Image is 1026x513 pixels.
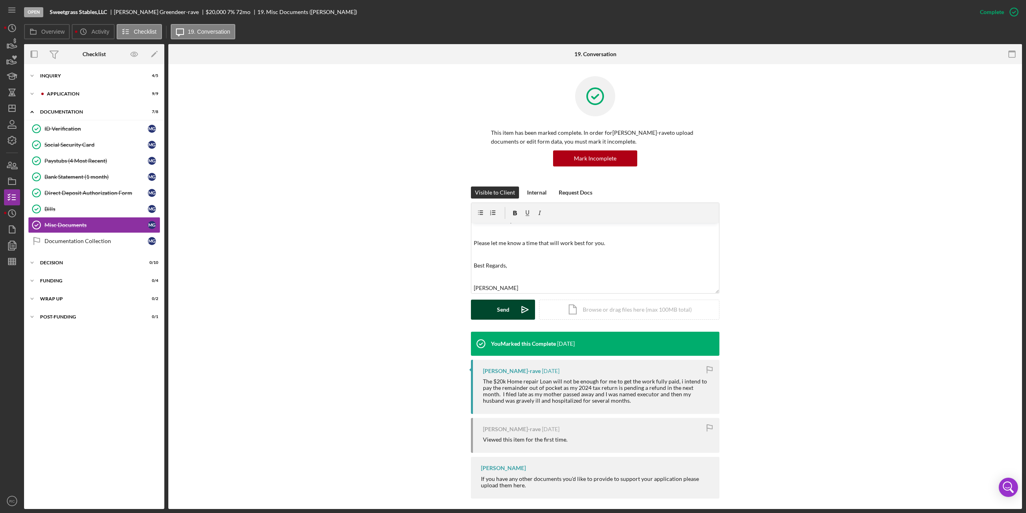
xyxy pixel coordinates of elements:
div: The $20k Home repair Loan will not be enough for me to get the work fully paid, i intend to pay t... [483,378,711,404]
div: Application [47,91,138,96]
div: 0 / 1 [144,314,158,319]
div: Wrap up [40,296,138,301]
div: 4 / 5 [144,73,158,78]
div: 0 / 10 [144,260,158,265]
div: Social Security Card [44,142,148,148]
button: 19. Conversation [171,24,236,39]
div: Open Intercom Messenger [999,478,1018,497]
button: RC [4,493,20,509]
button: Overview [24,24,70,39]
button: Visible to Client [471,187,519,199]
div: M G [148,125,156,133]
div: ID Verification [44,126,148,132]
button: Mark Incomplete [553,150,637,166]
div: Visible to Client [475,187,515,199]
button: Activity [72,24,114,39]
div: 7 / 8 [144,109,158,114]
div: 72 mo [236,9,250,15]
div: 19. Conversation [574,51,616,57]
div: Funding [40,278,138,283]
div: Bank Statement (1 month) [44,174,148,180]
a: Bank Statement (1 month)MG [28,169,160,185]
p: Please let me know a time that will work best for you. [474,239,717,247]
div: 7 % [227,9,235,15]
div: Internal [527,187,547,199]
div: Request Docs [559,187,592,199]
div: If you have any other documents you'd like to provide to support your application please upload t... [481,476,711,489]
text: RC [9,499,15,503]
div: 0 / 2 [144,296,158,301]
div: Decision [40,260,138,265]
time: 2025-09-10 20:16 [542,368,559,374]
a: BillsMG [28,201,160,217]
label: Overview [41,28,65,35]
div: [PERSON_NAME]-rave [483,368,541,374]
p: [PERSON_NAME] [474,284,717,292]
time: 2025-09-10 20:13 [542,426,559,432]
div: Mark Incomplete [574,150,616,166]
div: [PERSON_NAME]-rave [483,426,541,432]
a: ID VerificationMG [28,121,160,137]
div: M G [148,141,156,149]
div: [PERSON_NAME] [481,465,526,471]
div: [PERSON_NAME] Greendeer-rave [114,9,206,15]
div: Paystubs (4 Most Recent) [44,158,148,164]
div: M G [148,189,156,197]
button: Checklist [117,24,162,39]
p: This item has been marked complete. In order for [PERSON_NAME]-rave to upload documents or edit f... [491,128,699,146]
div: M G [148,173,156,181]
div: M G [148,237,156,245]
label: Activity [91,28,109,35]
div: You Marked this Complete [491,341,556,347]
div: Misc Documents [44,222,148,228]
div: 19. Misc Documents ([PERSON_NAME]) [257,9,357,15]
a: Paystubs (4 Most Recent)MG [28,153,160,169]
div: Complete [980,4,1004,20]
button: Internal [523,187,551,199]
a: Misc DocumentsMG [28,217,160,233]
a: Social Security CardMG [28,137,160,153]
label: Checklist [134,28,157,35]
b: Sweetgrass Stables,LLC [50,9,107,15]
p: Best Regards, [474,261,717,270]
a: Documentation CollectionMG [28,233,160,249]
label: 19. Conversation [188,28,230,35]
div: Documentation Collection [44,238,148,244]
div: M G [148,221,156,229]
div: Post-Funding [40,314,138,319]
time: 2025-09-25 16:36 [557,341,575,347]
div: M G [148,205,156,213]
div: Documentation [40,109,138,114]
div: Send [497,300,509,320]
div: Bills [44,206,148,212]
button: Complete [972,4,1022,20]
div: Viewed this item for the first time. [483,436,568,443]
div: Direct Deposit Authorization Form [44,190,148,196]
div: 9 / 9 [144,91,158,96]
a: Direct Deposit Authorization FormMG [28,185,160,201]
div: Open [24,7,43,17]
button: Send [471,300,535,320]
div: 0 / 4 [144,278,158,283]
div: Checklist [83,51,106,57]
button: Request Docs [555,187,596,199]
div: Inquiry [40,73,138,78]
div: M G [148,157,156,165]
span: $20,000 [206,8,226,15]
